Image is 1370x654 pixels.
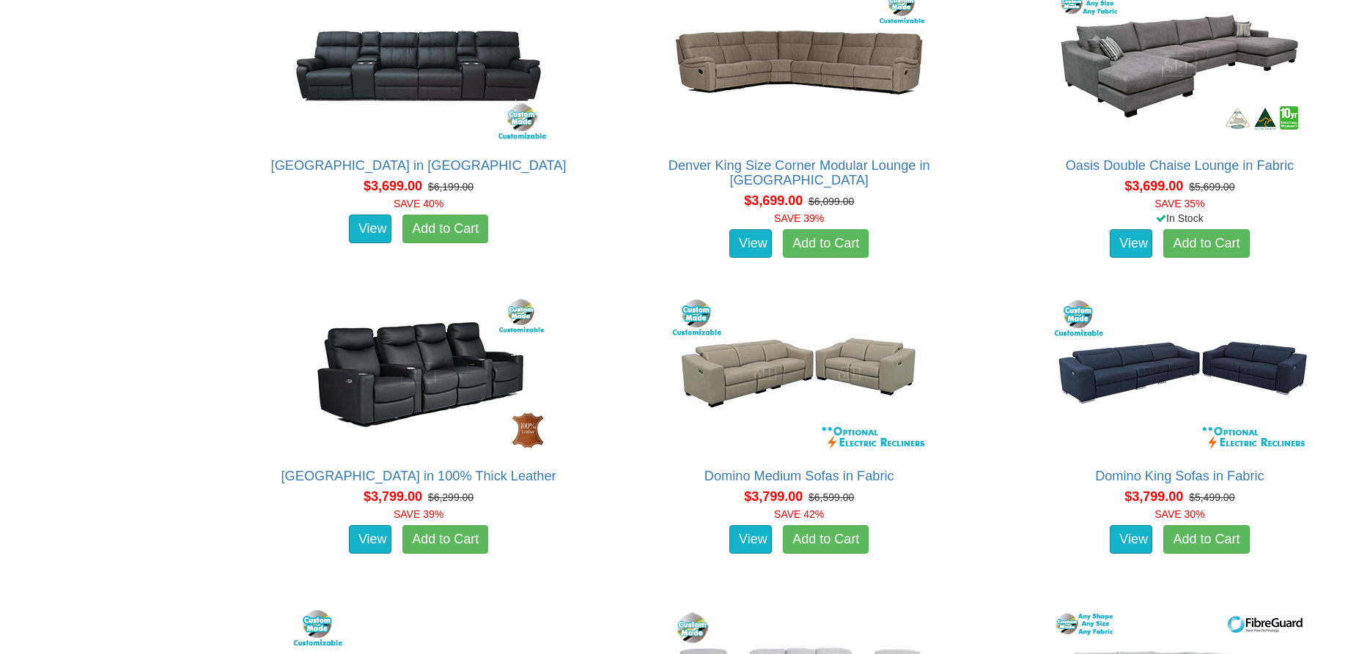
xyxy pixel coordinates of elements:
[402,215,488,244] a: Add to Cart
[349,525,391,554] a: View
[1189,181,1234,193] del: $5,699.00
[1124,179,1183,193] span: $3,699.00
[774,212,824,224] font: SAVE 39%
[774,508,824,520] font: SAVE 42%
[349,215,391,244] a: View
[364,179,422,193] span: $3,699.00
[1154,198,1204,209] font: SAVE 35%
[809,196,854,207] del: $6,099.00
[809,491,854,503] del: $6,599.00
[394,198,443,209] font: SAVE 40%
[729,525,772,554] a: View
[1066,158,1294,173] a: Oasis Double Chaise Lounge in Fabric
[1154,508,1204,520] font: SAVE 30%
[998,211,1362,226] div: In Stock
[394,508,443,520] font: SAVE 39%
[1047,293,1311,454] img: Domino King Sofas in Fabric
[783,525,869,554] a: Add to Cart
[744,193,803,208] span: $3,699.00
[1163,525,1249,554] a: Add to Cart
[402,525,488,554] a: Add to Cart
[271,158,567,173] a: [GEOGRAPHIC_DATA] in [GEOGRAPHIC_DATA]
[1095,469,1264,483] a: Domino King Sofas in Fabric
[1110,229,1152,259] a: View
[1110,525,1152,554] a: View
[281,469,556,483] a: [GEOGRAPHIC_DATA] in 100% Thick Leather
[1189,491,1234,503] del: $5,499.00
[428,491,474,503] del: $6,299.00
[729,229,772,259] a: View
[1124,489,1183,504] span: $3,799.00
[428,181,474,193] del: $6,199.00
[744,489,803,504] span: $3,799.00
[783,229,869,259] a: Add to Cart
[364,489,422,504] span: $3,799.00
[1163,229,1249,259] a: Add to Cart
[669,158,930,187] a: Denver King Size Corner Modular Lounge in [GEOGRAPHIC_DATA]
[287,293,550,454] img: Bond Theatre Lounge in 100% Thick Leather
[704,469,894,483] a: Domino Medium Sofas in Fabric
[667,293,931,454] img: Domino Medium Sofas in Fabric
